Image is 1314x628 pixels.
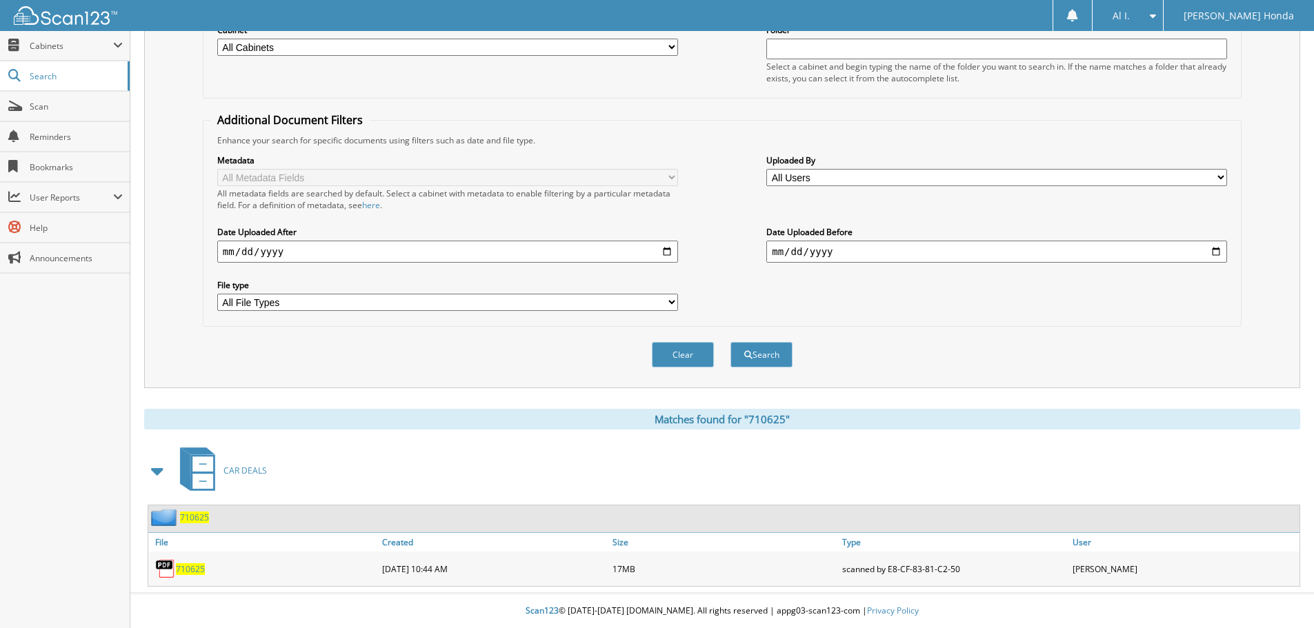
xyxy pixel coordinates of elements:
img: folder2.png [151,509,180,526]
span: [PERSON_NAME] Honda [1184,12,1294,20]
span: Reminders [30,131,123,143]
legend: Additional Document Filters [210,112,370,128]
a: here [362,199,380,211]
img: PDF.png [155,558,176,579]
div: Select a cabinet and begin typing the name of the folder you want to search in. If the name match... [766,61,1227,84]
label: Date Uploaded Before [766,226,1227,238]
a: User [1069,533,1300,551]
div: [PERSON_NAME] [1069,555,1300,583]
div: Matches found for "710625" [144,409,1300,429]
div: Enhance your search for specific documents using filters such as date and file type. [210,134,1234,146]
label: Uploaded By [766,154,1227,166]
div: All metadata fields are searched by default. Select a cabinet with metadata to enable filtering b... [217,188,678,211]
span: Help [30,222,123,234]
a: 710625 [176,563,205,575]
iframe: Chat Widget [1245,562,1314,628]
span: CAR DEALS [223,465,267,476]
a: Size [609,533,839,551]
span: Bookmarks [30,161,123,173]
span: Scan [30,101,123,112]
span: Cabinets [30,40,113,52]
a: File [148,533,379,551]
span: Scan123 [526,605,559,616]
a: Type [839,533,1069,551]
a: 710625 [180,511,209,523]
input: end [766,241,1227,263]
a: Privacy Policy [867,605,919,616]
a: CAR DEALS [172,443,267,498]
button: Search [730,342,793,367]
label: File type [217,279,678,291]
input: start [217,241,678,263]
div: 17MB [609,555,839,583]
div: [DATE] 10:44 AM [379,555,609,583]
img: scan123-logo-white.svg [14,6,117,25]
div: scanned by E8-CF-83-81-C2-50 [839,555,1069,583]
div: © [DATE]-[DATE] [DOMAIN_NAME]. All rights reserved | appg03-scan123-com | [130,594,1314,628]
a: Created [379,533,609,551]
label: Date Uploaded After [217,226,678,238]
span: User Reports [30,192,113,203]
button: Clear [652,342,714,367]
span: Al I. [1113,12,1130,20]
label: Metadata [217,154,678,166]
span: Announcements [30,252,123,264]
span: Search [30,70,121,82]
